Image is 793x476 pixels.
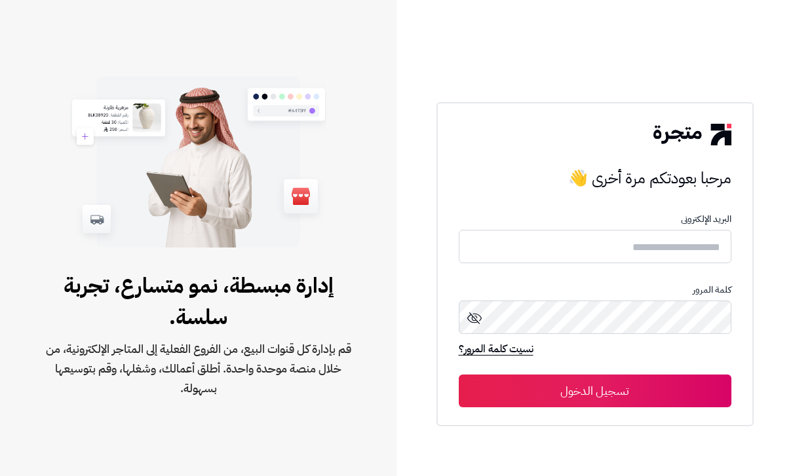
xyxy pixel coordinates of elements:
p: البريد الإلكترونى [459,214,731,225]
img: logo-2.png [653,124,731,145]
span: قم بإدارة كل قنوات البيع، من الفروع الفعلية إلى المتاجر الإلكترونية، من خلال منصة موحدة واحدة. أط... [42,339,355,398]
a: نسيت كلمة المرور؟ [459,341,533,359]
span: إدارة مبسطة، نمو متسارع، تجربة سلسة. [42,270,355,333]
button: تسجيل الدخول [459,375,731,407]
h3: مرحبا بعودتكم مرة أخرى 👋 [459,165,731,191]
p: كلمة المرور [459,285,731,295]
